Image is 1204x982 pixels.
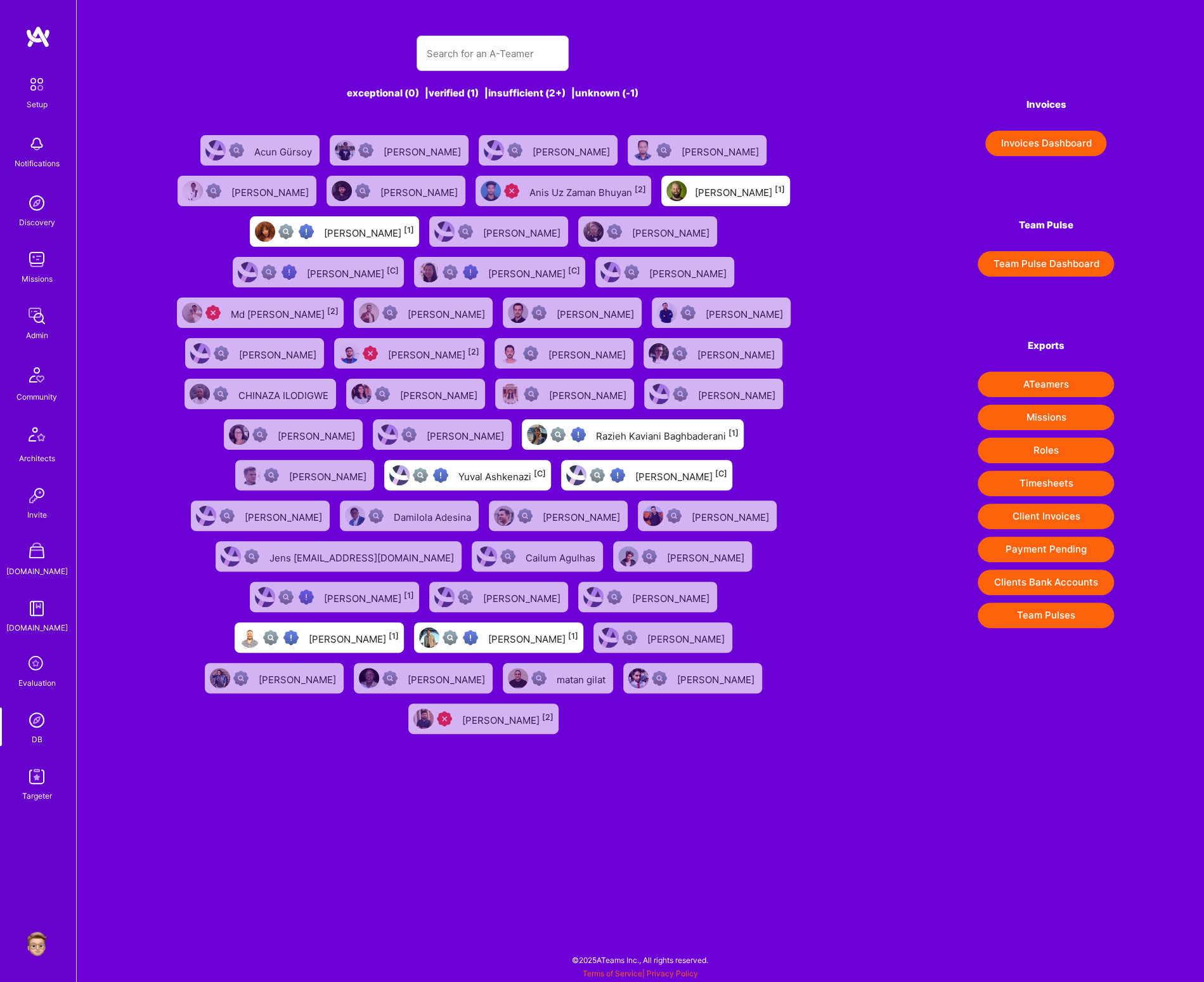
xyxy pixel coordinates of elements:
[978,603,1114,628] button: Team Pulses
[623,130,772,171] a: User AvatarNot Scrubbed[PERSON_NAME]
[978,570,1114,595] button: Clients Bank Accounts
[183,181,203,201] img: User Avatar
[196,506,216,526] img: User Avatar
[219,414,368,455] a: User AvatarNot Scrubbed[PERSON_NAME]
[172,292,349,333] a: User AvatarUnqualifiedMd [PERSON_NAME][2]
[255,587,275,607] img: User Avatar
[245,507,325,524] div: [PERSON_NAME]
[19,216,55,229] div: Discovery
[219,508,235,523] img: Not Scrubbed
[324,223,414,240] div: [PERSON_NAME]
[498,292,647,333] a: User AvatarNot Scrubbed[PERSON_NAME]
[289,467,369,483] div: [PERSON_NAME]
[409,617,588,658] a: User AvatarNot fully vettedHigh Potential User[PERSON_NAME][1]
[443,265,458,280] img: Not fully vetted
[419,627,439,648] img: User Avatar
[283,630,299,645] img: High Potential User
[22,360,52,390] img: Community
[500,549,515,564] img: Not Scrubbed
[307,264,399,280] div: [PERSON_NAME]
[228,252,409,292] a: User AvatarNot fully vettedHigh Potential User[PERSON_NAME][C]
[463,265,478,280] img: High Potential User
[474,130,623,171] a: User AvatarNot Scrubbed[PERSON_NAME]
[550,427,566,442] img: Not fully vetted
[533,142,612,159] div: [PERSON_NAME]
[477,546,497,566] img: User Avatar
[656,171,795,211] a: User Avatar[PERSON_NAME][1]
[229,424,249,445] img: User Avatar
[363,346,378,361] img: Unqualified
[500,384,521,404] img: User Avatar
[213,386,228,402] img: Not Scrubbed
[483,589,563,605] div: [PERSON_NAME]
[359,668,379,688] img: User Avatar
[24,707,49,733] img: Admin Search
[527,424,547,445] img: User Avatar
[21,931,53,957] a: User Avatar
[401,427,417,442] img: Not Scrubbed
[278,589,294,605] img: Not fully vetted
[210,668,230,688] img: User Avatar
[978,99,1114,110] h4: Invoices
[543,507,623,524] div: [PERSON_NAME]
[229,143,244,158] img: Not Scrubbed
[24,190,49,216] img: discovery
[400,386,480,402] div: [PERSON_NAME]
[261,265,276,280] img: Not fully vetted
[278,224,294,239] img: Not fully vetted
[27,98,48,111] div: Setup
[588,617,737,658] a: User AvatarNot Scrubbed[PERSON_NAME]
[190,343,210,363] img: User Avatar
[728,428,739,438] sup: [1]
[500,343,520,363] img: User Avatar
[467,536,608,577] a: User AvatarNot ScrubbedCailum Agulhas
[24,303,49,329] img: admin teamwork
[639,374,788,414] a: User AvatarNot Scrubbed[PERSON_NAME]
[978,537,1114,562] button: Payment Pending
[24,539,49,565] img: A Store
[179,374,341,414] a: User AvatarNot ScrubbedCHINAZA ILODIGWE
[233,671,249,686] img: Not Scrubbed
[568,266,580,275] sup: [C]
[22,272,53,285] div: Missions
[309,629,399,646] div: [PERSON_NAME]
[666,181,687,201] img: User Avatar
[642,549,657,564] img: Not Scrubbed
[32,733,42,746] div: DB
[24,596,49,621] img: guide book
[368,414,517,455] a: User AvatarNot Scrubbed[PERSON_NAME]
[672,346,687,361] img: Not Scrubbed
[22,789,52,802] div: Targeter
[608,536,757,577] a: User AvatarNot Scrubbed[PERSON_NAME]
[566,465,586,485] img: User Avatar
[610,468,625,483] img: High Potential User
[240,627,260,648] img: User Avatar
[427,426,507,443] div: [PERSON_NAME]
[568,631,578,641] sup: [1]
[458,467,546,483] div: Yuval Ashkenazi
[358,143,373,158] img: Not Scrubbed
[583,969,642,978] a: Terms of Service
[210,536,467,577] a: User AvatarNot ScrubbedJens [EMAIL_ADDRESS][DOMAIN_NAME]
[590,468,605,483] img: Not fully vetted
[341,374,490,414] a: User AvatarNot Scrubbed[PERSON_NAME]
[490,374,639,414] a: User AvatarNot Scrubbed[PERSON_NAME]
[180,333,329,374] a: User AvatarNot Scrubbed[PERSON_NAME]
[596,426,739,443] div: Razieh Kaviani Baghbaderani
[667,548,747,565] div: [PERSON_NAME]
[618,546,638,566] img: User Avatar
[715,469,727,478] sup: [C]
[618,658,767,698] a: User AvatarNot Scrubbed[PERSON_NAME]
[190,384,210,404] img: User Avatar
[462,710,553,727] div: [PERSON_NAME]
[498,658,618,698] a: User AvatarNot Scrubbedmatan gilat
[195,130,325,171] a: User AvatarNot ScrubbedAcun Gürsoy
[695,183,785,199] div: [PERSON_NAME]
[523,346,538,361] img: Not Scrubbed
[408,670,488,686] div: [PERSON_NAME]
[389,465,410,485] img: User Avatar
[339,343,359,363] img: User Avatar
[230,617,409,658] a: User AvatarNot fully vettedHigh Potential User[PERSON_NAME][1]
[403,698,564,739] a: User AvatarUnqualified[PERSON_NAME][2]
[200,658,349,698] a: User AvatarNot Scrubbed[PERSON_NAME]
